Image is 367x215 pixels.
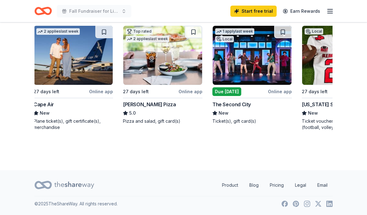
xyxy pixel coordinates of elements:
[179,88,202,95] div: Online app
[212,101,251,108] div: The Second City
[57,5,131,17] button: Fall Fundraiser for Lincoln Park Dance Team
[219,109,229,117] span: New
[244,179,264,191] a: Blog
[290,179,311,191] a: Legal
[126,28,153,34] div: Top rated
[279,6,324,17] a: Earn Rewards
[129,109,136,117] span: 5.0
[34,26,113,85] img: Image for Cape Air
[123,88,149,95] div: 27 days left
[212,25,292,124] a: Image for The Second City1 applylast weekLocalDue [DATE]Online appThe Second CityNewTicket(s), gi...
[215,36,234,42] div: Local
[126,36,169,42] div: 2 applies last week
[217,179,243,191] a: Product
[305,28,323,34] div: Local
[123,118,202,124] div: Pizza and salad, gift card(s)
[302,88,328,95] div: 27 days left
[34,25,113,130] a: Image for Cape Air2 applieslast week27 days leftOnline appCape AirNewPlane ticket(s), gift certif...
[36,28,80,35] div: 2 applies last week
[123,25,202,124] a: Image for Dewey's PizzaTop rated2 applieslast week27 days leftOnline app[PERSON_NAME] Pizza5.0Piz...
[212,118,292,124] div: Ticket(s), gift card(s)
[34,101,54,108] div: Cape Air
[302,101,365,108] div: [US_STATE] State Athletics
[123,101,176,108] div: [PERSON_NAME] Pizza
[40,109,50,117] span: New
[89,88,113,95] div: Online app
[213,26,292,85] img: Image for The Second City
[217,179,333,191] nav: quick links
[34,118,113,130] div: Plane ticket(s), gift certificate(s), merchandise
[34,200,118,208] p: © 2025 TheShareWay. All rights reserved.
[34,4,52,18] a: Home
[268,88,292,95] div: Online app
[69,7,119,15] span: Fall Fundraiser for Lincoln Park Dance Team
[34,88,59,95] div: 27 days left
[212,87,241,96] div: Due [DATE]
[265,179,289,191] a: Pricing
[308,109,318,117] span: New
[215,28,254,35] div: 1 apply last week
[230,6,277,17] a: Start free trial
[312,179,333,191] a: Email
[123,26,202,85] img: Image for Dewey's Pizza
